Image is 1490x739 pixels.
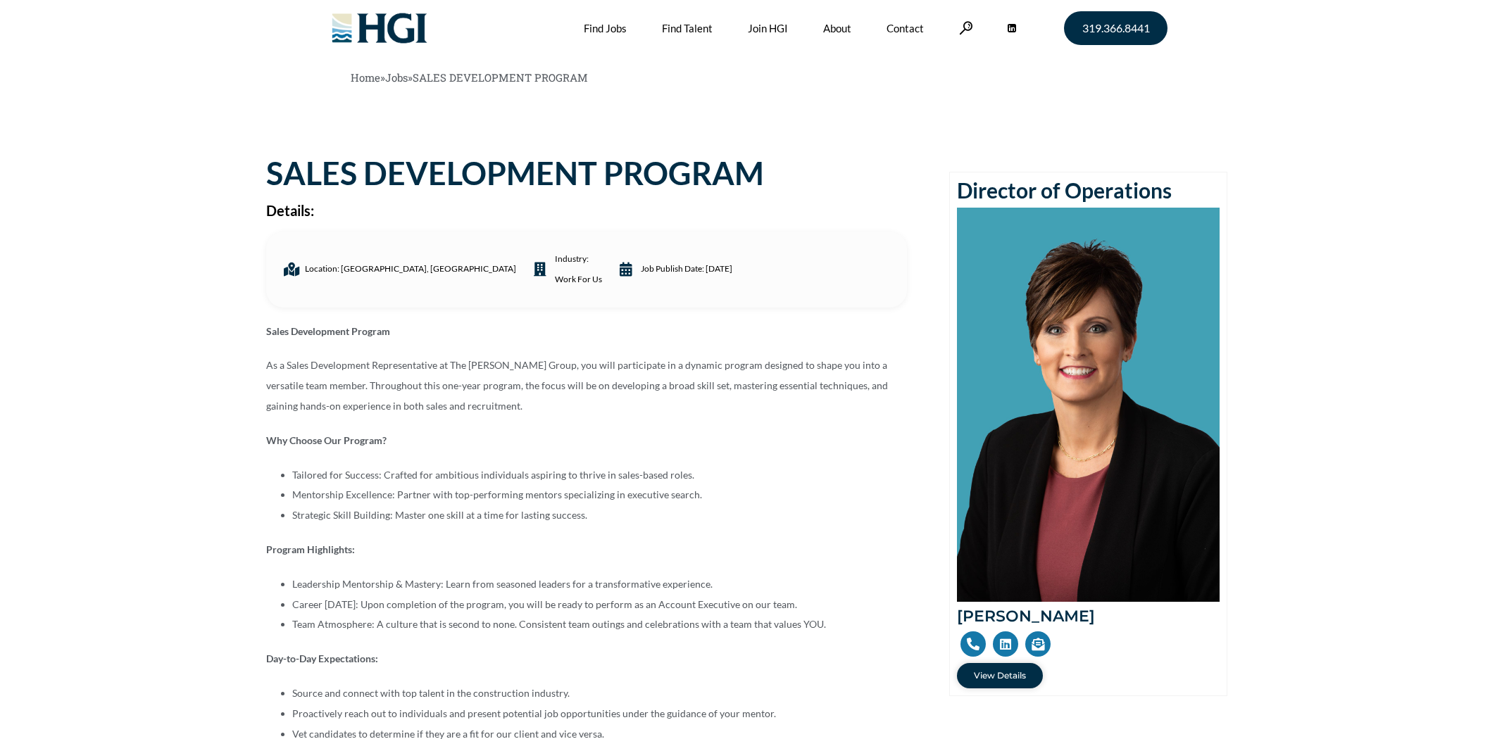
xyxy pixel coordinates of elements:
[957,179,1220,201] h2: Director of Operations
[266,434,387,446] strong: Why Choose Our Program?
[292,614,907,635] li: Team Atmosphere: A culture that is second to none. Consistent team outings and celebrations with ...
[292,704,907,724] li: Proactively reach out to individuals and present potential job opportunities under the guidance o...
[292,595,907,615] li: Career [DATE]: Upon completion of the program, you will be ready to perform as an Account Executi...
[351,70,380,84] a: Home
[266,652,378,664] strong: Day-to-Day Expectations:
[957,663,1043,688] a: View Details
[551,249,602,290] span: industry:
[292,574,907,595] li: Leadership Mentorship & Mastery: Learn from seasoned leaders for a transformative experience.
[1064,11,1167,45] a: 319.366.8441
[292,485,907,505] li: Mentorship Excellence: Partner with top-performing mentors specializing in executive search.
[292,465,907,486] li: Tailored for Success: Crafted for ambitious individuals aspiring to thrive in sales-based roles.
[974,671,1026,680] span: View Details
[351,70,588,84] span: » »
[957,609,1220,624] h2: [PERSON_NAME]
[637,259,732,279] span: Job Publish date: [DATE]
[413,70,588,84] span: SALES DEVELOPMENT PROGRAM
[292,505,907,526] li: Strategic Skill Building: Master one skill at a time for lasting success.
[266,203,907,217] h2: Details:
[292,683,907,704] li: Source and connect with top talent in the construction industry.
[266,355,907,416] p: As a Sales Development Representative at The [PERSON_NAME] Group, you will participate in a dynam...
[266,543,355,555] strong: Program Highlights:
[385,70,408,84] a: Jobs
[1082,23,1150,34] span: 319.366.8441
[266,158,907,189] h1: SALES DEVELOPMENT PROGRAM
[266,325,390,337] strong: Sales Development Program
[301,259,516,279] span: Location: [GEOGRAPHIC_DATA], [GEOGRAPHIC_DATA]
[555,270,602,290] a: Work For Us
[959,21,973,34] a: Search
